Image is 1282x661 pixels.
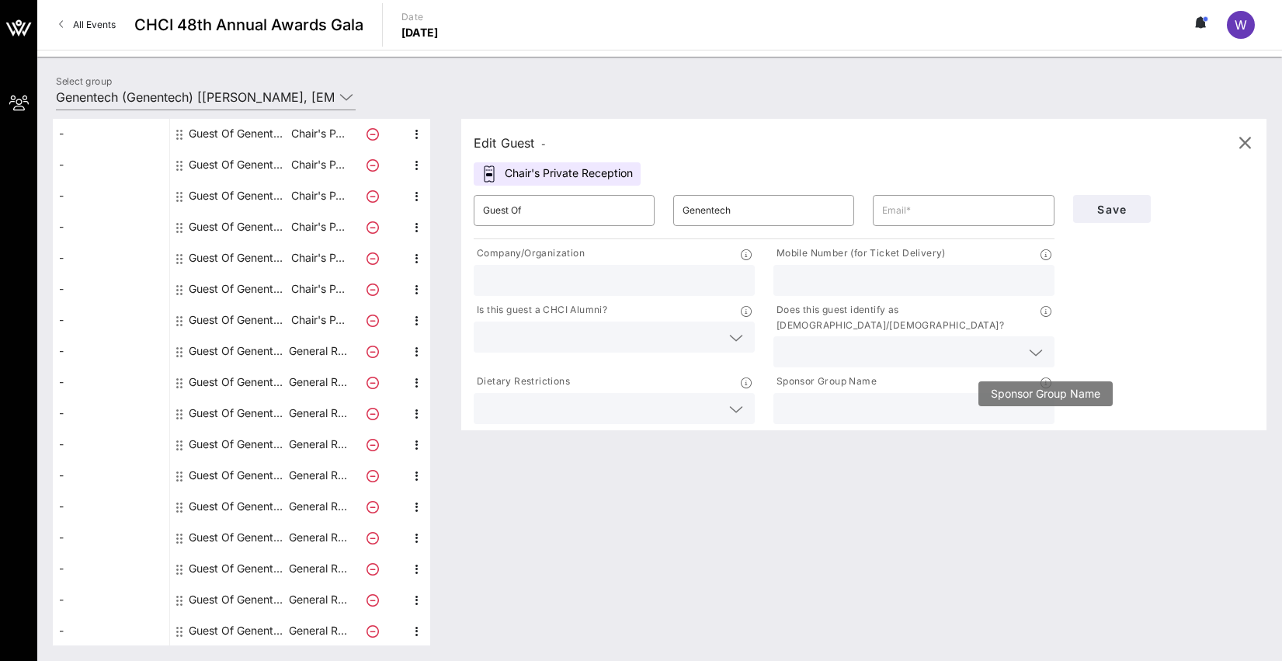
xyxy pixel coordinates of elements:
div: Guest Of Genentech [189,211,287,242]
p: Chair's P… [287,304,349,336]
p: Does this guest identify as [DEMOGRAPHIC_DATA]/[DEMOGRAPHIC_DATA]? [773,302,1041,333]
div: - [53,522,169,553]
div: - [53,429,169,460]
div: Guest Of Genentech [189,304,287,336]
p: Dietary Restrictions [474,374,570,390]
div: - [53,553,169,584]
div: Guest Of Genentech [189,584,287,615]
div: - [53,273,169,304]
p: Chair's P… [287,273,349,304]
div: - [53,336,169,367]
div: Guest Of Genentech [189,460,287,491]
p: Chair's P… [287,180,349,211]
div: - [53,584,169,615]
input: First Name* [483,198,645,223]
p: General R… [287,615,349,646]
div: Guest Of Genentech [189,273,287,304]
div: - [53,398,169,429]
p: Sponsor Group Name [773,374,877,390]
span: W [1235,17,1247,33]
div: Guest Of Genentech [189,118,287,149]
div: Edit Guest [474,132,546,154]
p: General R… [287,584,349,615]
div: Guest Of Genentech [189,336,287,367]
a: All Events [50,12,125,37]
p: General R… [287,398,349,429]
div: Guest Of Genentech [189,180,287,211]
input: Email* [882,198,1044,223]
p: Chair's P… [287,242,349,273]
label: Select group [56,75,112,87]
p: Chair's P… [287,149,349,180]
button: Save [1073,195,1151,223]
p: Is this guest a CHCI Alumni? [474,302,607,318]
p: [DATE] [401,25,439,40]
div: - [53,211,169,242]
p: Date [401,9,439,25]
p: General R… [287,429,349,460]
div: Chair's Private Reception [474,162,641,186]
div: - [53,304,169,336]
p: Mobile Number (for Ticket Delivery) [773,245,946,262]
div: Guest Of Genentech [189,491,287,522]
span: Save [1086,203,1138,216]
div: Guest Of Genentech [189,242,287,273]
p: Chair's P… [287,211,349,242]
span: All Events [73,19,116,30]
p: Chair's P… [287,118,349,149]
div: - [53,180,169,211]
div: - [53,615,169,646]
div: Guest Of Genentech [189,429,287,460]
div: Guest Of Genentech [189,367,287,398]
div: - [53,242,169,273]
div: W [1227,11,1255,39]
input: Last Name* [683,198,845,223]
p: General R… [287,367,349,398]
div: - [53,460,169,491]
p: Company/Organization [474,245,585,262]
p: General R… [287,522,349,553]
div: - [53,118,169,149]
div: Guest Of Genentech [189,615,287,646]
span: - [541,138,546,150]
div: Guest Of Genentech [189,149,287,180]
p: General R… [287,336,349,367]
span: CHCI 48th Annual Awards Gala [134,13,363,37]
div: Guest Of Genentech [189,553,287,584]
div: Guest Of Genentech [189,522,287,553]
div: - [53,367,169,398]
p: General R… [287,460,349,491]
p: General R… [287,491,349,522]
div: - [53,149,169,180]
div: Guest Of Genentech [189,398,287,429]
div: - [53,491,169,522]
p: General R… [287,553,349,584]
